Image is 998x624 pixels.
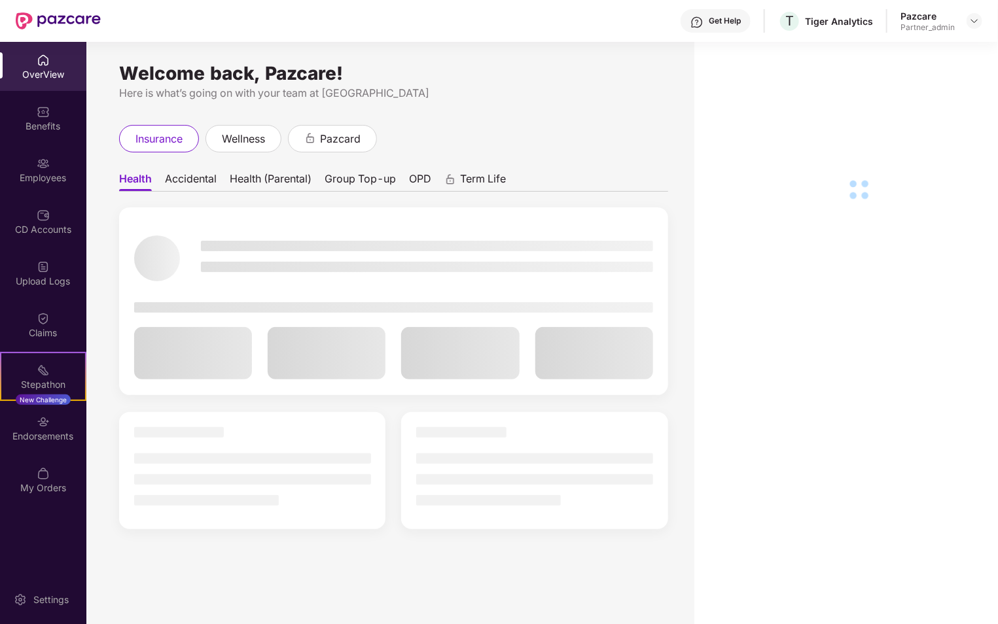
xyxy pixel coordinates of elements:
[37,157,50,170] img: svg+xml;base64,PHN2ZyBpZD0iRW1wbG95ZWVzIiB4bWxucz0iaHR0cDovL3d3dy53My5vcmcvMjAwMC9zdmciIHdpZHRoPS...
[37,209,50,222] img: svg+xml;base64,PHN2ZyBpZD0iQ0RfQWNjb3VudHMiIGRhdGEtbmFtZT0iQ0QgQWNjb3VudHMiIHhtbG5zPSJodHRwOi8vd3...
[135,131,183,147] span: insurance
[969,16,980,26] img: svg+xml;base64,PHN2ZyBpZD0iRHJvcGRvd24tMzJ4MzIiIHhtbG5zPSJodHRwOi8vd3d3LnczLm9yZy8yMDAwL3N2ZyIgd2...
[14,593,27,606] img: svg+xml;base64,PHN2ZyBpZD0iU2V0dGluZy0yMHgyMCIgeG1sbnM9Imh0dHA6Ly93d3cudzMub3JnLzIwMDAvc3ZnIiB3aW...
[37,312,50,325] img: svg+xml;base64,PHN2ZyBpZD0iQ2xhaW0iIHhtbG5zPSJodHRwOi8vd3d3LnczLm9yZy8yMDAwL3N2ZyIgd2lkdGg9IjIwIi...
[222,131,265,147] span: wellness
[119,85,668,101] div: Here is what’s going on with your team at [GEOGRAPHIC_DATA]
[785,13,794,29] span: T
[709,16,741,26] div: Get Help
[119,68,668,78] div: Welcome back, Pazcare!
[460,172,506,191] span: Term Life
[304,132,316,144] div: animation
[37,105,50,118] img: svg+xml;base64,PHN2ZyBpZD0iQmVuZWZpdHMiIHhtbG5zPSJodHRwOi8vd3d3LnczLm9yZy8yMDAwL3N2ZyIgd2lkdGg9Ij...
[444,173,456,185] div: animation
[37,54,50,67] img: svg+xml;base64,PHN2ZyBpZD0iSG9tZSIgeG1sbnM9Imh0dHA6Ly93d3cudzMub3JnLzIwMDAvc3ZnIiB3aWR0aD0iMjAiIG...
[16,12,101,29] img: New Pazcare Logo
[37,364,50,377] img: svg+xml;base64,PHN2ZyB4bWxucz0iaHR0cDovL3d3dy53My5vcmcvMjAwMC9zdmciIHdpZHRoPSIyMSIgaGVpZ2h0PSIyMC...
[16,394,71,405] div: New Challenge
[119,172,152,191] span: Health
[690,16,704,29] img: svg+xml;base64,PHN2ZyBpZD0iSGVscC0zMngzMiIgeG1sbnM9Imh0dHA6Ly93d3cudzMub3JnLzIwMDAvc3ZnIiB3aWR0aD...
[1,378,85,391] div: Stepathon
[409,172,431,191] span: OPD
[805,15,873,27] div: Tiger Analytics
[325,172,396,191] span: Group Top-up
[29,593,73,606] div: Settings
[37,415,50,428] img: svg+xml;base64,PHN2ZyBpZD0iRW5kb3JzZW1lbnRzIiB4bWxucz0iaHR0cDovL3d3dy53My5vcmcvMjAwMC9zdmciIHdpZH...
[165,172,217,191] span: Accidental
[37,260,50,273] img: svg+xml;base64,PHN2ZyBpZD0iVXBsb2FkX0xvZ3MiIGRhdGEtbmFtZT0iVXBsb2FkIExvZ3MiIHhtbG5zPSJodHRwOi8vd3...
[37,467,50,480] img: svg+xml;base64,PHN2ZyBpZD0iTXlfT3JkZXJzIiBkYXRhLW5hbWU9Ik15IE9yZGVycyIgeG1sbnM9Imh0dHA6Ly93d3cudz...
[230,172,312,191] span: Health (Parental)
[900,10,955,22] div: Pazcare
[320,131,361,147] span: pazcard
[900,22,955,33] div: Partner_admin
